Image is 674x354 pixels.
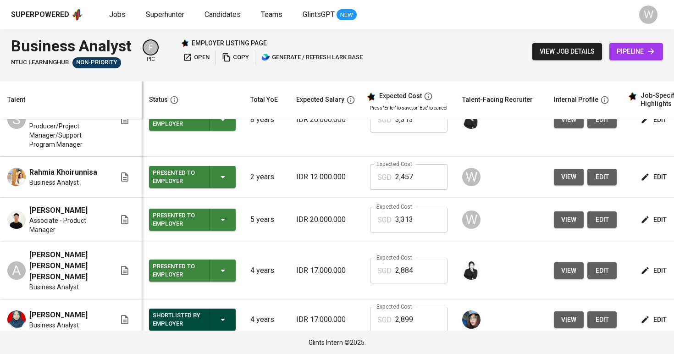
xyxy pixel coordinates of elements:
img: Yanti Mandasari [7,310,26,329]
a: GlintsGPT NEW [303,9,357,21]
a: Superpoweredapp logo [11,8,83,22]
button: edit [639,169,670,186]
div: Status [149,94,168,105]
button: Presented to Employer [149,166,236,188]
span: NEW [337,11,357,20]
button: lark generate / refresh lark base [259,50,365,65]
span: edit [595,265,609,277]
span: edit [642,171,667,183]
button: edit [639,111,670,128]
span: Technical Producer/Project Manager/Support Program Manager [29,112,105,149]
div: A [7,261,26,280]
button: view [554,262,584,279]
button: edit [587,111,617,128]
p: 8 years [250,114,282,125]
span: edit [595,314,609,326]
img: Anthony Junius [7,210,26,229]
a: pipeline [609,43,663,60]
img: diazagista@glints.com [462,310,481,329]
button: edit [587,169,617,186]
div: Presented to Employer [153,210,202,230]
p: SGD [377,115,392,126]
span: edit [642,114,667,126]
span: pipeline [617,46,656,57]
p: 4 years [250,265,282,276]
p: IDR 20.000.000 [296,114,355,125]
p: IDR 17.000.000 [296,314,355,325]
span: Teams [261,10,282,19]
button: copy [220,50,251,65]
p: Press 'Enter' to save, or 'Esc' to cancel [370,105,447,111]
div: Talent-Facing Recruiter [462,94,533,105]
span: Non-Priority [72,58,121,67]
span: Superhunter [146,10,184,19]
div: F [143,39,159,55]
span: GlintsGPT [303,10,335,19]
span: [PERSON_NAME] [29,205,88,216]
a: edit [587,262,617,279]
span: Candidates [204,10,241,19]
p: SGD [377,265,392,277]
button: Presented to Employer [149,109,236,131]
div: Shortlisted by Employer [153,310,202,330]
div: W [639,6,657,24]
div: Talent [7,94,25,105]
span: NTUC LearningHub [11,58,69,67]
p: 2 years [250,171,282,183]
img: Rahmia Khoirunnisa [7,168,26,186]
span: Business Analyst [29,178,79,187]
span: [PERSON_NAME] [29,310,88,321]
img: glints_star.svg [628,92,637,101]
img: Glints Star [181,39,189,47]
button: Presented to Employer [149,209,236,231]
div: Expected Salary [296,94,344,105]
span: view [561,114,576,126]
button: open [181,50,212,65]
span: [PERSON_NAME] [PERSON_NAME] [PERSON_NAME] [29,249,105,282]
a: Teams [261,9,284,21]
div: Presented to Employer [153,260,202,281]
p: IDR 17.000.000 [296,265,355,276]
p: 4 years [250,314,282,325]
div: Presented to Employer [153,110,202,130]
span: Business Analyst [29,321,79,330]
p: employer listing page [192,39,267,48]
span: Jobs [109,10,126,19]
div: Superpowered [11,10,69,20]
div: Presented to Employer [153,167,202,187]
p: IDR 20.000.000 [296,214,355,225]
img: glints_star.svg [366,92,376,101]
button: edit [587,211,617,228]
div: pic [143,39,159,63]
p: SGD [377,315,392,326]
span: copy [222,52,249,63]
button: view [554,169,584,186]
div: Business Analyst [11,35,132,57]
button: view job details [532,43,602,60]
span: open [183,52,210,63]
span: Associate - Product Manager [29,216,105,234]
span: Rahmia Khoirunnisa [29,167,97,178]
img: medwi@glints.com [462,261,481,280]
button: edit [587,311,617,328]
span: edit [595,114,609,126]
span: edit [595,171,609,183]
span: view [561,265,576,277]
button: edit [639,211,670,228]
img: lark [261,53,271,62]
button: edit [639,311,670,328]
span: Business Analyst [29,282,79,292]
button: edit [639,262,670,279]
span: view [561,314,576,326]
img: app logo [71,8,83,22]
span: edit [595,214,609,226]
span: view [561,171,576,183]
span: generate / refresh lark base [261,52,363,63]
button: Presented to Employer [149,260,236,282]
div: Internal Profile [554,94,598,105]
